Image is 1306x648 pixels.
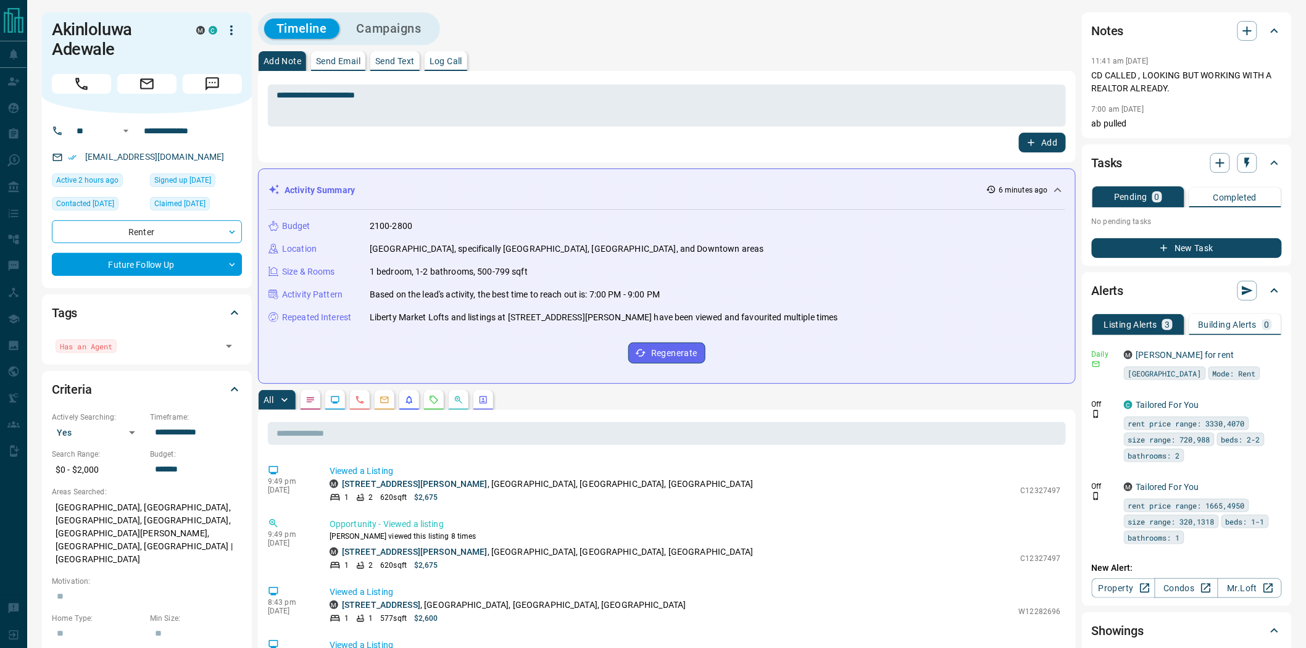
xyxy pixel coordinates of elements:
[414,560,438,571] p: $2,675
[1128,433,1210,446] span: size range: 720,988
[380,395,389,405] svg: Emails
[220,338,238,355] button: Open
[1213,367,1256,380] span: Mode: Rent
[370,265,528,278] p: 1 bedroom, 1-2 bathrooms, 500-799 sqft
[330,531,1061,542] p: [PERSON_NAME] viewed this listing 8 times
[330,586,1061,599] p: Viewed a Listing
[154,197,206,210] span: Claimed [DATE]
[1092,212,1282,231] p: No pending tasks
[264,19,339,39] button: Timeline
[1136,350,1234,360] a: [PERSON_NAME] for rent
[380,560,407,571] p: 620 sqft
[375,57,415,65] p: Send Text
[1092,349,1117,360] p: Daily
[52,197,144,214] div: Wed Jun 04 2025
[342,479,488,489] a: [STREET_ADDRESS][PERSON_NAME]
[1019,606,1061,617] p: W12282696
[285,184,355,197] p: Activity Summary
[52,486,242,497] p: Areas Searched:
[1021,553,1061,564] p: C12327497
[370,243,764,255] p: [GEOGRAPHIC_DATA], specifically [GEOGRAPHIC_DATA], [GEOGRAPHIC_DATA], and Downtown areas
[414,613,438,624] p: $2,600
[1128,417,1245,430] span: rent price range: 3330,4070
[1213,193,1257,202] p: Completed
[1092,621,1144,641] h2: Showings
[330,465,1061,478] p: Viewed a Listing
[52,253,242,276] div: Future Follow Up
[1165,320,1170,329] p: 3
[150,197,242,214] div: Thu Apr 17 2025
[1092,360,1100,368] svg: Email
[342,599,686,612] p: , [GEOGRAPHIC_DATA], [GEOGRAPHIC_DATA], [GEOGRAPHIC_DATA]
[1218,578,1281,598] a: Mr.Loft
[368,613,373,624] p: 1
[282,243,317,255] p: Location
[429,395,439,405] svg: Requests
[628,343,705,363] button: Regenerate
[68,153,77,162] svg: Email Verified
[1092,492,1100,501] svg: Push Notification Only
[1128,449,1180,462] span: bathrooms: 2
[268,477,311,486] p: 9:49 pm
[1128,367,1202,380] span: [GEOGRAPHIC_DATA]
[1114,193,1147,201] p: Pending
[330,518,1061,531] p: Opportunity - Viewed a listing
[1136,482,1199,492] a: Tailored For You
[342,547,488,557] a: [STREET_ADDRESS][PERSON_NAME]
[1104,320,1158,329] p: Listing Alerts
[344,613,349,624] p: 1
[154,174,211,186] span: Signed up [DATE]
[1128,515,1215,528] span: size range: 320,1318
[52,74,111,94] span: Call
[1092,410,1100,418] svg: Push Notification Only
[52,449,144,460] p: Search Range:
[344,560,349,571] p: 1
[56,174,119,186] span: Active 2 hours ago
[268,539,311,547] p: [DATE]
[1092,69,1282,95] p: CD CALLED , LOOKING BUT WORKING WITH A REALTOR ALREADY.
[150,412,242,423] p: Timeframe:
[1092,57,1149,65] p: 11:41 am [DATE]
[196,26,205,35] div: mrloft.ca
[52,20,178,59] h1: Akinloluwa Adewale
[330,547,338,556] div: mrloft.ca
[1092,616,1282,646] div: Showings
[52,613,144,624] p: Home Type:
[52,220,242,243] div: Renter
[52,380,92,399] h2: Criteria
[1092,153,1123,173] h2: Tasks
[117,74,177,94] span: Email
[344,19,434,39] button: Campaigns
[404,395,414,405] svg: Listing Alerts
[355,395,365,405] svg: Calls
[330,600,338,609] div: mrloft.ca
[1092,16,1282,46] div: Notes
[1019,133,1066,152] button: Add
[370,220,412,233] p: 2100-2800
[268,530,311,539] p: 9:49 pm
[1155,578,1218,598] a: Condos
[52,173,144,191] div: Tue Aug 12 2025
[1092,276,1282,305] div: Alerts
[1136,400,1199,410] a: Tailored For You
[1226,515,1265,528] span: beds: 1-1
[1092,281,1124,301] h2: Alerts
[150,613,242,624] p: Min Size:
[1221,433,1260,446] span: beds: 2-2
[268,607,311,615] p: [DATE]
[1092,21,1124,41] h2: Notes
[999,185,1047,196] p: 6 minutes ago
[342,478,753,491] p: , [GEOGRAPHIC_DATA], [GEOGRAPHIC_DATA], [GEOGRAPHIC_DATA]
[85,152,225,162] a: [EMAIL_ADDRESS][DOMAIN_NAME]
[264,396,273,404] p: All
[52,412,144,423] p: Actively Searching:
[380,492,407,503] p: 620 sqft
[344,492,349,503] p: 1
[268,179,1065,202] div: Activity Summary6 minutes ago
[150,449,242,460] p: Budget:
[1128,499,1245,512] span: rent price range: 1665,4950
[1092,481,1117,492] p: Off
[264,57,301,65] p: Add Note
[430,57,462,65] p: Log Call
[60,340,112,352] span: Has an Agent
